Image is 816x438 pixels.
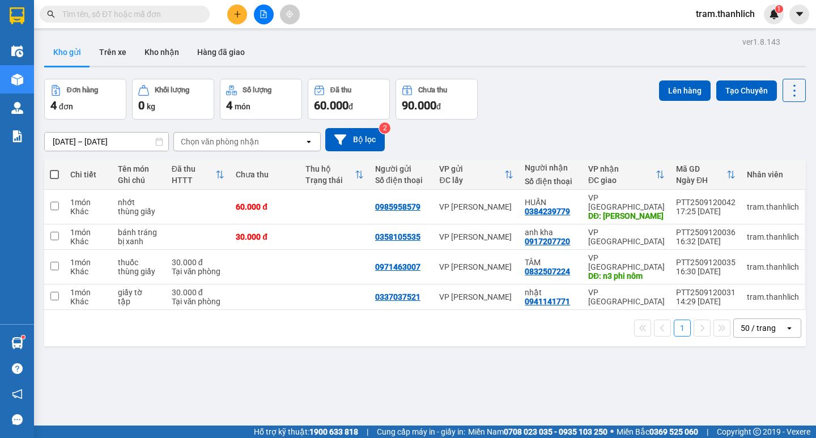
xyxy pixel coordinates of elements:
[468,426,607,438] span: Miền Nam
[62,8,196,20] input: Tìm tên, số ĐT hoặc mã đơn
[118,267,160,276] div: thùng giấy
[676,207,736,216] div: 17:25 [DATE]
[220,79,302,120] button: Số lượng4món
[188,39,254,66] button: Hàng đã giao
[525,207,570,216] div: 0384239779
[747,292,799,301] div: tram.thanhlich
[716,80,777,101] button: Tạo Chuyến
[330,86,351,94] div: Đã thu
[741,322,776,334] div: 50 / trang
[525,288,577,297] div: nhật
[181,136,259,147] div: Chọn văn phòng nhận
[155,86,189,94] div: Khối lượng
[314,99,348,112] span: 60.000
[118,297,160,306] div: tập
[236,170,294,179] div: Chưa thu
[617,426,698,438] span: Miền Bắc
[747,170,799,179] div: Nhân viên
[147,102,155,111] span: kg
[676,198,736,207] div: PTT2509120042
[12,389,23,399] span: notification
[45,133,168,151] input: Select a date range.
[11,130,23,142] img: solution-icon
[118,176,160,185] div: Ghi chú
[439,164,504,173] div: VP gửi
[588,164,656,173] div: VP nhận
[707,426,708,438] span: |
[379,122,390,134] sup: 2
[676,164,726,173] div: Mã GD
[44,39,90,66] button: Kho gửi
[70,228,107,237] div: 1 món
[118,258,160,267] div: thuốc
[118,288,160,297] div: giấy tờ
[775,5,783,13] sup: 1
[135,39,188,66] button: Kho nhận
[742,36,780,48] div: ver 1.8.143
[235,102,250,111] span: món
[226,99,232,112] span: 4
[172,267,225,276] div: Tại văn phòng
[325,128,385,151] button: Bộ lọc
[70,258,107,267] div: 1 món
[236,202,294,211] div: 60.000 đ
[525,198,577,207] div: HUẤN
[588,193,665,211] div: VP [GEOGRAPHIC_DATA]
[747,232,799,241] div: tram.thanhlich
[12,414,23,425] span: message
[588,253,665,271] div: VP [GEOGRAPHIC_DATA]
[525,258,577,267] div: TÂM
[375,164,428,173] div: Người gửi
[525,177,577,186] div: Số điện thoại
[236,232,294,241] div: 30.000 đ
[132,79,214,120] button: Khối lượng0kg
[118,237,160,246] div: bị xanh
[439,176,504,185] div: ĐC lấy
[588,228,665,246] div: VP [GEOGRAPHIC_DATA]
[525,267,570,276] div: 0832507224
[260,10,267,18] span: file-add
[687,7,764,21] span: tram.thanhlich
[436,102,441,111] span: đ
[794,9,805,19] span: caret-down
[747,202,799,211] div: tram.thanhlich
[367,426,368,438] span: |
[11,102,23,114] img: warehouse-icon
[649,427,698,436] strong: 0369 525 060
[418,86,447,94] div: Chưa thu
[254,5,274,24] button: file-add
[588,211,665,220] div: DĐ: ĐỨC TRỌNG
[11,45,23,57] img: warehouse-icon
[300,160,369,190] th: Toggle SortBy
[138,99,144,112] span: 0
[286,10,294,18] span: aim
[233,10,241,18] span: plus
[396,79,478,120] button: Chưa thu90.000đ
[118,164,160,173] div: Tên món
[70,288,107,297] div: 1 món
[309,427,358,436] strong: 1900 633 818
[789,5,809,24] button: caret-down
[166,160,231,190] th: Toggle SortBy
[243,86,271,94] div: Số lượng
[11,74,23,86] img: warehouse-icon
[47,10,55,18] span: search
[439,262,513,271] div: VP [PERSON_NAME]
[670,160,741,190] th: Toggle SortBy
[10,7,24,24] img: logo-vxr
[659,80,711,101] button: Lên hàng
[676,176,726,185] div: Ngày ĐH
[70,170,107,179] div: Chi tiết
[348,102,353,111] span: đ
[504,427,607,436] strong: 0708 023 035 - 0935 103 250
[439,232,513,241] div: VP [PERSON_NAME]
[22,335,25,339] sup: 1
[172,176,216,185] div: HTTT
[525,237,570,246] div: 0917207720
[433,160,519,190] th: Toggle SortBy
[676,237,736,246] div: 16:32 [DATE]
[610,430,614,434] span: ⚪️
[44,79,126,120] button: Đơn hàng4đơn
[676,297,736,306] div: 14:29 [DATE]
[118,228,160,237] div: bánh tráng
